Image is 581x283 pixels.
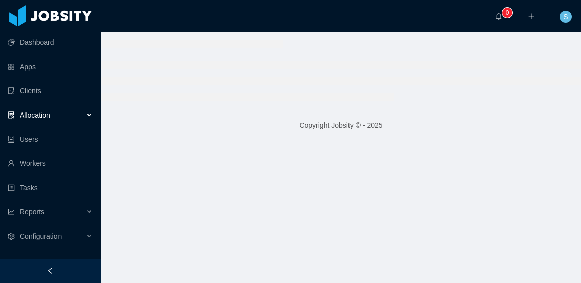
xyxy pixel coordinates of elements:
[20,111,50,119] span: Allocation
[8,56,93,77] a: icon: appstoreApps
[8,32,93,52] a: icon: pie-chartDashboard
[8,129,93,149] a: icon: robotUsers
[8,111,15,119] i: icon: solution
[101,108,581,143] footer: Copyright Jobsity © - 2025
[502,8,512,18] sup: 0
[8,153,93,174] a: icon: userWorkers
[20,208,44,216] span: Reports
[20,232,62,240] span: Configuration
[8,81,93,101] a: icon: auditClients
[8,178,93,198] a: icon: profileTasks
[8,208,15,215] i: icon: line-chart
[563,11,568,23] span: S
[495,13,502,20] i: icon: bell
[528,13,535,20] i: icon: plus
[8,233,15,240] i: icon: setting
